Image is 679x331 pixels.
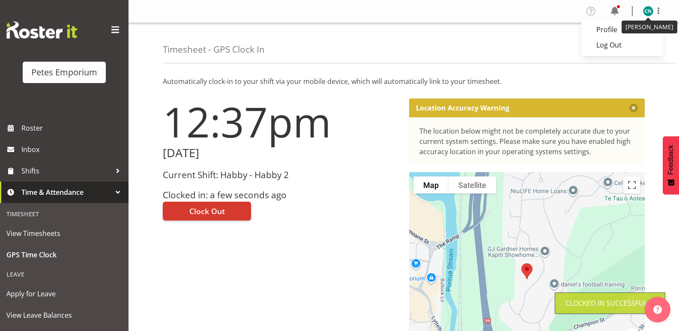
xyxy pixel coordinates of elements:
[419,126,635,157] div: The location below might not be completely accurate due to your current system settings. Please m...
[163,190,399,200] h3: Clocked in: a few seconds ago
[6,248,122,261] span: GPS Time Clock
[21,122,124,134] span: Roster
[623,176,640,194] button: Toggle fullscreen view
[6,227,122,240] span: View Timesheets
[2,265,126,283] div: Leave
[643,6,653,16] img: christine-neville11214.jpg
[163,45,265,54] h4: Timesheet - GPS Clock In
[449,176,496,194] button: Show satellite imagery
[581,22,664,37] a: Profile
[6,309,122,322] span: View Leave Balances
[565,298,655,308] div: Clocked in Successfully
[6,287,122,300] span: Apply for Leave
[2,304,126,326] a: View Leave Balances
[163,146,399,160] h2: [DATE]
[653,305,662,314] img: help-xxl-2.png
[2,283,126,304] a: Apply for Leave
[31,66,97,79] div: Petes Emporium
[667,145,675,175] span: Feedback
[2,223,126,244] a: View Timesheets
[629,104,638,112] button: Close message
[163,202,251,221] button: Clock Out
[21,164,111,177] span: Shifts
[21,143,124,156] span: Inbox
[189,206,225,217] span: Clock Out
[581,37,664,53] a: Log Out
[663,136,679,194] button: Feedback - Show survey
[413,176,449,194] button: Show street map
[163,170,399,180] h3: Current Shift: Habby - Habby 2
[6,21,77,39] img: Rosterit website logo
[163,76,645,86] p: Automatically clock-in to your shift via your mobile device, which will automatically link to you...
[21,186,111,199] span: Time & Attendance
[2,205,126,223] div: Timesheet
[2,244,126,265] a: GPS Time Clock
[416,104,509,112] p: Location Accuracy Warning
[163,98,399,145] h1: 12:37pm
